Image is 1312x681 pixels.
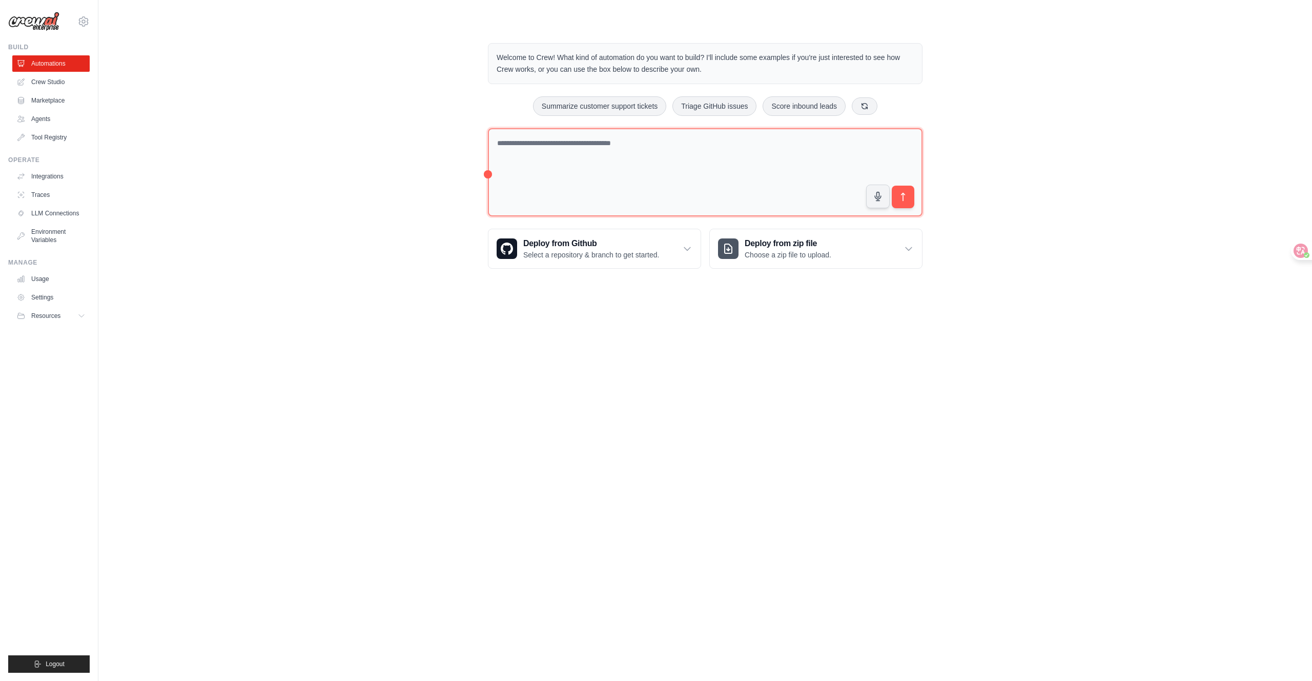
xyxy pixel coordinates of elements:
[12,224,90,248] a: Environment Variables
[12,271,90,287] a: Usage
[12,92,90,109] a: Marketplace
[745,237,831,250] h3: Deploy from zip file
[12,308,90,324] button: Resources
[12,168,90,185] a: Integrations
[523,237,659,250] h3: Deploy from Github
[12,55,90,72] a: Automations
[12,111,90,127] a: Agents
[8,43,90,51] div: Build
[31,312,60,320] span: Resources
[8,655,90,673] button: Logout
[745,250,831,260] p: Choose a zip file to upload.
[8,156,90,164] div: Operate
[672,96,756,116] button: Triage GitHub issues
[46,660,65,668] span: Logout
[8,258,90,267] div: Manage
[533,96,666,116] button: Summarize customer support tickets
[12,187,90,203] a: Traces
[12,74,90,90] a: Crew Studio
[497,52,914,75] p: Welcome to Crew! What kind of automation do you want to build? I'll include some examples if you'...
[763,96,846,116] button: Score inbound leads
[8,12,59,31] img: Logo
[12,289,90,306] a: Settings
[12,205,90,222] a: LLM Connections
[12,129,90,146] a: Tool Registry
[523,250,659,260] p: Select a repository & branch to get started.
